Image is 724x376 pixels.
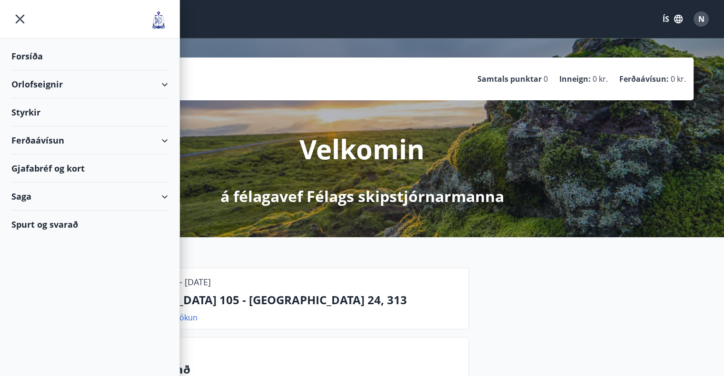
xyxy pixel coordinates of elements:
[149,10,168,29] img: union_logo
[11,10,29,28] button: menu
[299,131,425,167] p: Velkomin
[544,74,548,84] span: 0
[151,276,211,288] p: [DATE] - [DATE]
[593,74,608,84] span: 0 kr.
[690,8,713,30] button: N
[11,126,168,154] div: Ferðaávísun
[698,14,704,24] span: N
[11,154,168,183] div: Gjafabréf og kort
[11,42,168,70] div: Forsíða
[220,186,504,207] p: á félagavef Félags skipstjórnarmanna
[671,74,686,84] span: 0 kr.
[11,70,168,98] div: Orlofseignir
[162,312,198,323] a: Sjá bókun
[619,74,669,84] p: Ferðaávísun :
[657,10,688,28] button: ÍS
[477,74,542,84] p: Samtals punktar
[11,211,168,238] div: Spurt og svarað
[11,98,168,126] div: Styrkir
[559,74,591,84] p: Inneign :
[11,183,168,211] div: Saga
[101,292,461,308] p: [GEOGRAPHIC_DATA] 105 - [GEOGRAPHIC_DATA] 24, 313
